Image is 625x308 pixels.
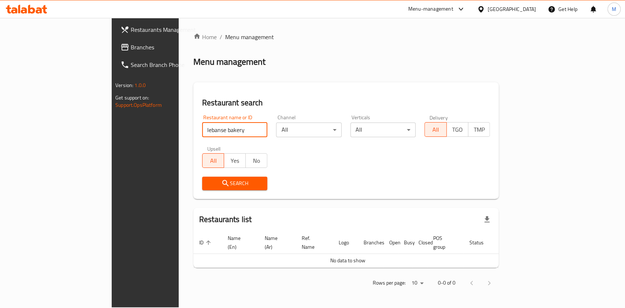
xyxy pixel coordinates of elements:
[131,43,210,52] span: Branches
[134,80,146,90] span: 1.0.0
[478,211,496,228] div: Export file
[424,122,446,137] button: All
[429,115,448,120] label: Delivery
[468,122,490,137] button: TMP
[115,100,162,110] a: Support.OpsPlatform
[471,124,487,135] span: TMP
[131,25,210,34] span: Restaurants Management
[612,5,616,13] span: M
[115,80,133,90] span: Version:
[207,146,221,151] label: Upsell
[199,214,252,225] h2: Restaurants list
[193,33,499,41] nav: breadcrumb
[408,5,453,14] div: Menu-management
[193,232,527,268] table: enhanced table
[131,60,210,69] span: Search Branch Phone
[398,232,413,254] th: Busy
[358,232,383,254] th: Branches
[438,278,455,288] p: 0-0 of 0
[249,155,264,166] span: No
[199,238,213,247] span: ID
[350,123,416,137] div: All
[413,232,427,254] th: Closed
[193,56,265,68] h2: Menu management
[202,153,224,168] button: All
[202,177,268,190] button: Search
[330,256,365,265] span: No data to show
[115,93,149,102] span: Get support on:
[265,234,287,251] span: Name (Ar)
[202,123,268,137] input: Search for restaurant name or ID..
[428,124,443,135] span: All
[205,155,221,166] span: All
[202,97,490,108] h2: Restaurant search
[409,278,426,289] div: Rows per page:
[446,122,468,137] button: TGO
[245,153,267,168] button: No
[115,38,216,56] a: Branches
[302,234,324,251] span: Ref. Name
[115,21,216,38] a: Restaurants Management
[276,123,342,137] div: All
[373,278,406,288] p: Rows per page:
[383,232,398,254] th: Open
[228,234,250,251] span: Name (En)
[208,179,262,188] span: Search
[225,33,274,41] span: Menu management
[220,33,222,41] li: /
[450,124,465,135] span: TGO
[488,5,536,13] div: [GEOGRAPHIC_DATA]
[433,234,455,251] span: POS group
[469,238,493,247] span: Status
[115,56,216,74] a: Search Branch Phone
[333,232,358,254] th: Logo
[227,155,243,166] span: Yes
[224,153,246,168] button: Yes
